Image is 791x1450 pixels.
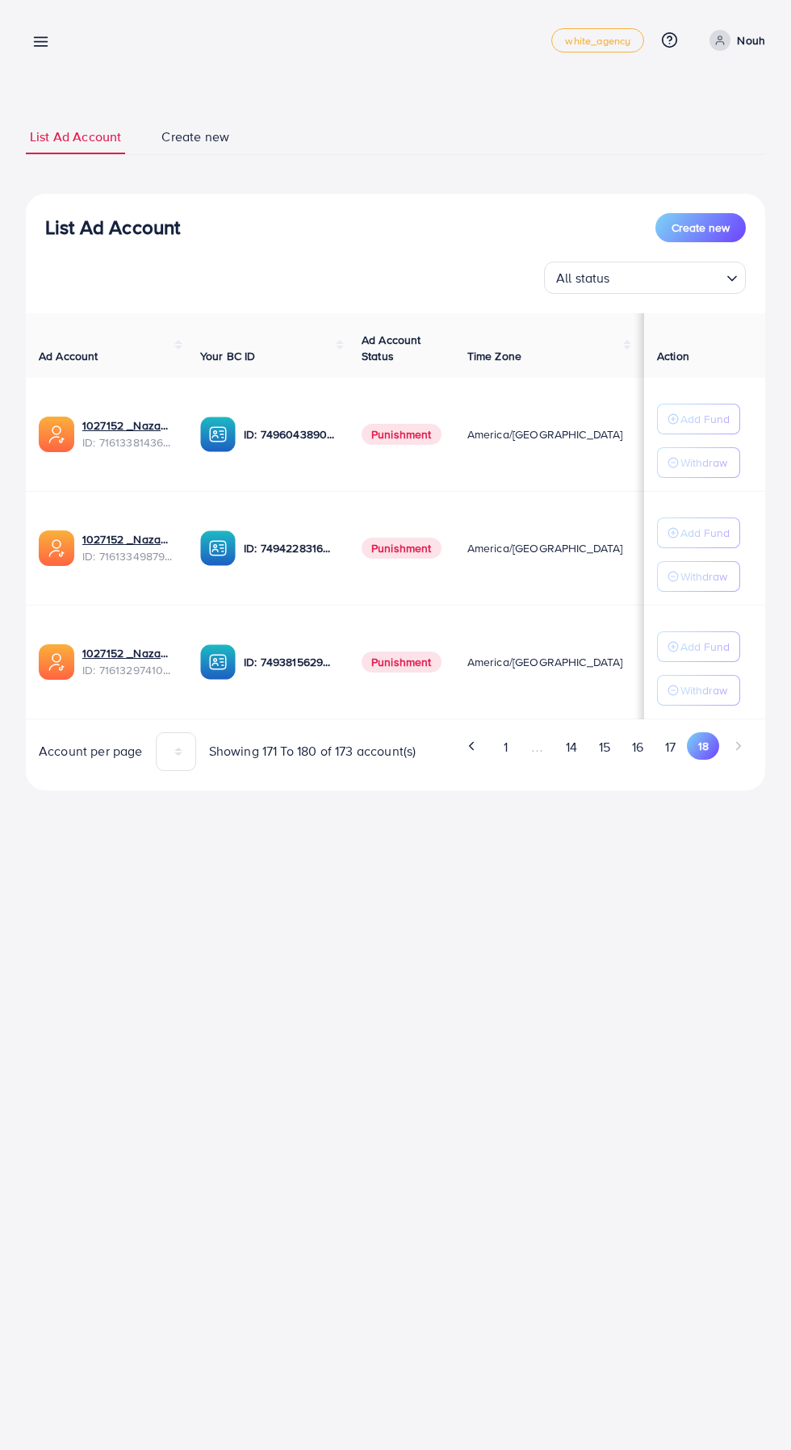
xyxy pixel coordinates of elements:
img: ic-ads-acc.e4c84228.svg [39,644,74,680]
span: Your BC ID [200,348,256,364]
span: Time Zone [467,348,521,364]
span: List Ad Account [30,128,121,146]
button: Add Fund [657,518,740,548]
h3: List Ad Account [45,216,180,239]
p: Nouh [737,31,765,50]
img: ic-ba-acc.ded83a64.svg [200,530,236,566]
span: Ad Account [39,348,98,364]
span: Create new [161,128,229,146]
img: ic-ads-acc.e4c84228.svg [39,417,74,452]
span: ID: 7161334987910971394 [82,548,174,564]
span: All status [553,266,613,290]
ul: Pagination [408,732,752,762]
a: 1027152 _Nazaagency_041 [82,531,174,547]
input: Search for option [615,263,720,290]
span: Punishment [362,652,442,673]
div: <span class='underline'>1027152 _Nazaagency_020</span></br>7161329741088243714 [82,645,174,678]
button: Go to page 16 [621,732,655,762]
p: Withdraw [680,681,727,700]
p: Add Fund [680,409,730,429]
span: America/[GEOGRAPHIC_DATA] [467,426,623,442]
img: ic-ads-acc.e4c84228.svg [39,530,74,566]
button: Add Fund [657,404,740,434]
p: Withdraw [680,567,727,586]
span: ID: 7161329741088243714 [82,662,174,678]
span: Showing 171 To 180 of 173 account(s) [209,742,416,761]
a: 1027152 _Nazaagency_020 [82,645,174,661]
button: Go to previous page [458,732,487,760]
p: ID: 7494228316518858759 [244,539,336,558]
span: America/[GEOGRAPHIC_DATA] [467,540,623,556]
span: ID: 7161338143675858945 [82,434,174,451]
img: ic-ba-acc.ded83a64.svg [200,417,236,452]
p: Add Fund [680,523,730,543]
p: Withdraw [680,453,727,472]
p: ID: 7493815629208977425 [244,652,336,672]
span: Account per page [39,742,143,761]
div: Search for option [544,262,746,294]
span: Ad Account Status [362,332,421,364]
div: <span class='underline'>1027152 _Nazaagency_032</span></br>7161338143675858945 [82,417,174,451]
img: ic-ba-acc.ded83a64.svg [200,644,236,680]
span: Punishment [362,538,442,559]
button: Create new [655,213,746,242]
button: Add Fund [657,631,740,662]
span: America/[GEOGRAPHIC_DATA] [467,654,623,670]
p: ID: 7496043890580914193 [244,425,336,444]
a: Nouh [703,30,765,51]
a: white_agency [551,28,644,52]
button: Withdraw [657,447,740,478]
span: Action [657,348,689,364]
div: <span class='underline'>1027152 _Nazaagency_041</span></br>7161334987910971394 [82,531,174,564]
span: Create new [672,220,730,236]
p: Add Fund [680,637,730,656]
span: Punishment [362,424,442,445]
a: 1027152 _Nazaagency_032 [82,417,174,434]
button: Go to page 15 [588,732,621,762]
button: Go to page 14 [555,732,588,762]
button: Go to page 17 [655,732,687,762]
button: Go to page 18 [687,732,719,760]
button: Withdraw [657,561,740,592]
span: white_agency [565,36,630,46]
button: Withdraw [657,675,740,706]
button: Go to page 1 [492,732,520,762]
